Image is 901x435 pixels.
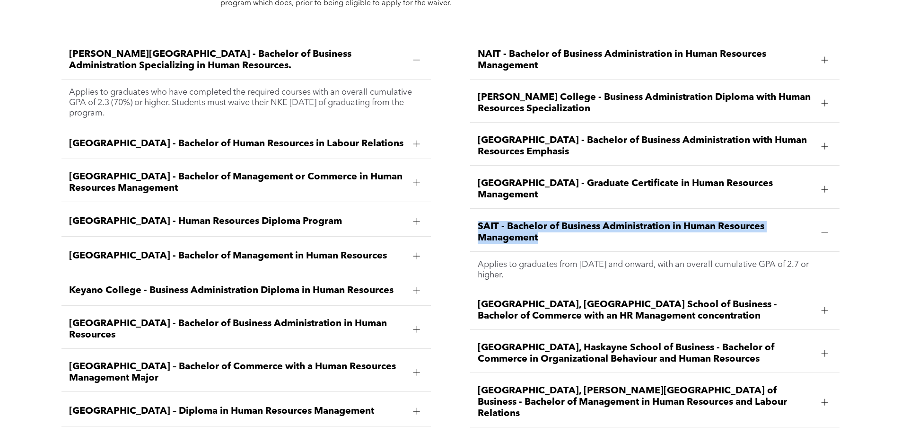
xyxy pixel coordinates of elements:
span: [GEOGRAPHIC_DATA] - Bachelor of Management in Human Resources [69,250,405,262]
span: [GEOGRAPHIC_DATA] - Bachelor of Business Administration with Human Resources Emphasis [478,135,814,158]
span: [GEOGRAPHIC_DATA] - Bachelor of Management or Commerce in Human Resources Management [69,171,405,194]
p: Applies to graduates who have completed the required courses with an overall cumulative GPA of 2.... [69,87,423,118]
span: [GEOGRAPHIC_DATA] – Bachelor of Commerce with a Human Resources Management Major [69,361,405,384]
span: [PERSON_NAME][GEOGRAPHIC_DATA] - Bachelor of Business Administration Specializing in Human Resour... [69,49,405,71]
span: NAIT - Bachelor of Business Administration in Human Resources Management [478,49,814,71]
span: [GEOGRAPHIC_DATA] – Diploma in Human Resources Management [69,406,405,417]
span: [GEOGRAPHIC_DATA], Haskayne School of Business - Bachelor of Commerce in Organizational Behaviour... [478,342,814,365]
span: [GEOGRAPHIC_DATA], [GEOGRAPHIC_DATA] School of Business - Bachelor of Commerce with an HR Managem... [478,299,814,322]
span: Keyano College - Business Administration Diploma in Human Resources [69,285,405,296]
p: Applies to graduates from [DATE] and onward, with an overall cumulative GPA of 2.7 or higher. [478,259,832,280]
span: [GEOGRAPHIC_DATA] - Bachelor of Business Administration in Human Resources [69,318,405,341]
span: [GEOGRAPHIC_DATA] - Human Resources Diploma Program [69,216,405,227]
span: [GEOGRAPHIC_DATA] - Bachelor of Human Resources in Labour Relations [69,138,405,150]
span: SAIT - Bachelor of Business Administration in Human Resources Management [478,221,814,244]
span: [PERSON_NAME] College - Business Administration Diploma with Human Resources Specialization [478,92,814,115]
span: [GEOGRAPHIC_DATA] - Graduate Certificate in Human Resources Management [478,178,814,201]
span: [GEOGRAPHIC_DATA], [PERSON_NAME][GEOGRAPHIC_DATA] of Business - Bachelor of Management in Human R... [478,385,814,419]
